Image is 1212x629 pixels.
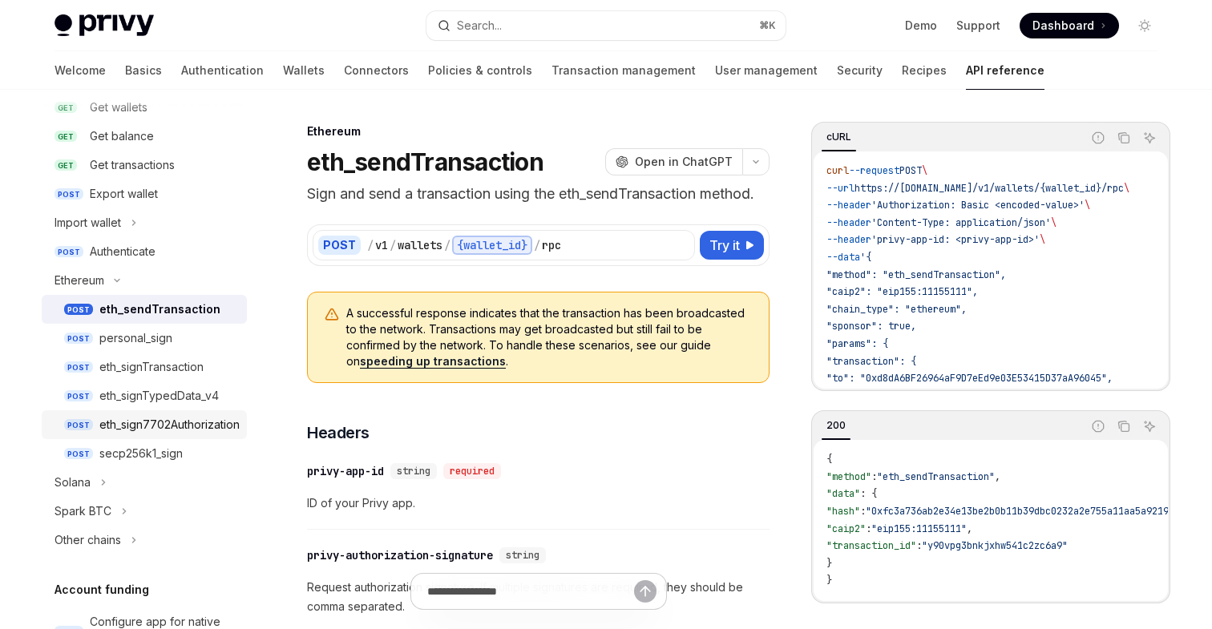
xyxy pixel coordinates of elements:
a: API reference [966,51,1044,90]
span: "chain_type": "ethereum", [826,303,967,316]
span: GET [55,159,77,171]
span: string [506,549,539,562]
span: "y90vpg3bnkjxhw541c2zc6a9" [922,539,1068,552]
span: "to": "0xd8dA6BF26964aF9D7eEd9e03E53415D37aA96045", [826,372,1113,385]
span: "eip155:11155111" [871,522,967,535]
a: Support [956,18,1000,34]
a: Welcome [55,51,106,90]
span: "eth_sendTransaction" [877,470,995,483]
span: '{ [860,251,871,264]
div: required [443,463,501,479]
div: eth_signTypedData_v4 [99,386,219,405]
div: POST [318,236,361,255]
a: Transaction management [551,51,696,90]
div: secp256k1_sign [99,444,183,463]
span: string [397,465,430,478]
a: POSTeth_signTransaction [42,353,247,381]
span: --header [826,233,871,246]
a: POSTeth_sign7702Authorization [42,410,247,439]
button: Toggle Ethereum section [42,266,247,295]
div: v1 [375,237,388,253]
span: Headers [307,421,370,444]
a: GETGet transactions [42,151,247,179]
span: "transaction": { [826,355,916,368]
div: / [367,237,374,253]
button: Toggle Import wallet section [42,208,247,237]
div: Solana [55,473,91,492]
span: \ [1051,216,1056,229]
a: Basics [125,51,162,90]
span: \ [1124,182,1129,195]
a: Security [837,51,883,90]
span: POST [64,390,93,402]
span: POST [64,333,93,345]
a: Connectors [344,51,409,90]
a: Recipes [902,51,947,90]
span: GET [55,131,77,143]
div: Other chains [55,530,121,550]
img: light logo [55,14,154,37]
a: Policies & controls [428,51,532,90]
span: "data" [826,487,860,500]
span: } [826,557,832,570]
button: Report incorrect code [1088,127,1109,148]
a: POSTsecp256k1_sign [42,439,247,468]
a: User management [715,51,818,90]
a: Demo [905,18,937,34]
a: POSTeth_sendTransaction [42,295,247,324]
span: \ [922,164,927,177]
div: / [444,237,450,253]
span: --data [826,251,860,264]
button: Ask AI [1139,416,1160,437]
div: Search... [457,16,502,35]
span: : [860,505,866,518]
button: Copy the contents from the code block [1113,127,1134,148]
span: Dashboard [1032,18,1094,34]
span: ID of your Privy app. [307,494,770,513]
div: Spark BTC [55,502,111,521]
div: personal_sign [99,329,172,348]
span: --url [826,182,854,195]
span: --request [849,164,899,177]
span: "sponsor": true, [826,320,916,333]
div: Ethereum [307,123,770,139]
span: curl [826,164,849,177]
div: / [390,237,396,253]
svg: Warning [324,307,340,323]
span: POST [64,304,93,316]
span: 'Content-Type: application/json' [871,216,1051,229]
a: Wallets [283,51,325,90]
span: \ [1085,199,1090,212]
span: "method": "eth_sendTransaction", [826,268,1006,281]
div: rpc [542,237,561,253]
span: --header [826,216,871,229]
span: POST [64,448,93,460]
div: eth_sendTransaction [99,300,220,319]
span: "caip2" [826,522,866,535]
span: : [871,470,877,483]
div: Get transactions [90,155,175,175]
div: eth_sign7702Authorization [99,415,240,434]
span: , [995,470,1000,483]
p: Sign and send a transaction using the eth_sendTransaction method. [307,183,770,205]
span: : { [860,487,877,500]
h5: Account funding [55,580,149,599]
a: POSTpersonal_sign [42,324,247,353]
a: POSTeth_signTypedData_v4 [42,381,247,410]
span: "caip2": "eip155:11155111", [826,285,978,298]
div: 200 [822,416,850,435]
button: Send message [634,580,656,603]
button: Copy the contents from the code block [1113,416,1134,437]
div: wallets [398,237,442,253]
a: GETGet balance [42,122,247,151]
button: Report incorrect code [1088,416,1109,437]
a: speeding up transactions [360,354,506,369]
span: 'Authorization: Basic <encoded-value>' [871,199,1085,212]
div: Authenticate [90,242,156,261]
a: POSTExport wallet [42,179,247,208]
div: Get balance [90,127,154,146]
button: Toggle Spark BTC section [42,497,247,526]
span: POST [899,164,922,177]
div: / [534,237,540,253]
div: Import wallet [55,213,121,232]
